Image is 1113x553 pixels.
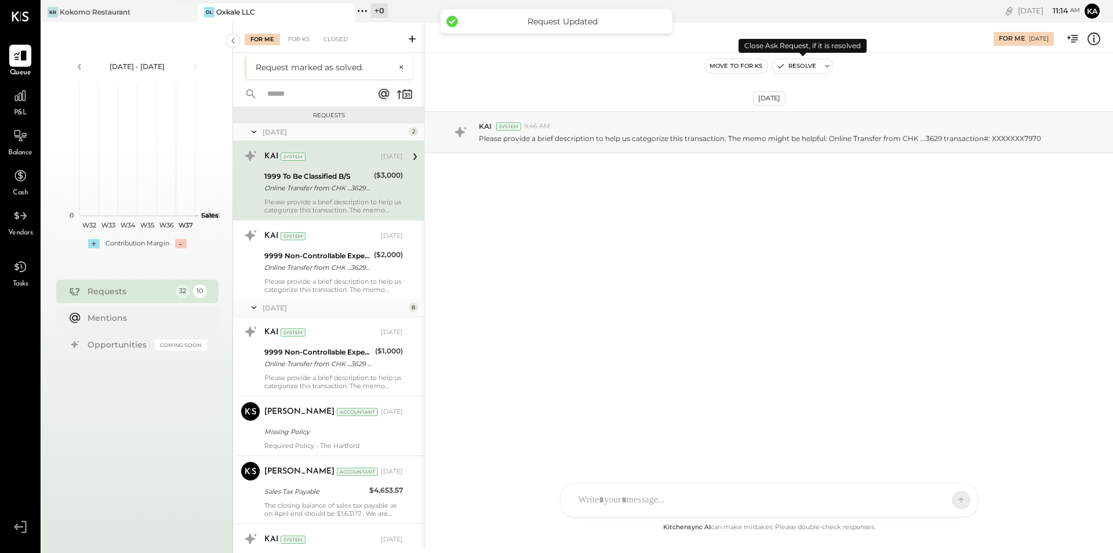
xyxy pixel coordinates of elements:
div: [DATE] [1029,35,1049,43]
p: Please provide a brief description to help us categorize this transaction. The memo might be help... [479,133,1041,143]
div: KR [48,7,58,17]
div: KAI [264,534,278,545]
div: ($2,000) [374,249,403,261]
span: KAI [479,121,492,131]
div: [DATE] [1018,5,1080,16]
text: W33 [101,221,115,229]
span: Cash [13,188,28,198]
text: W32 [82,221,96,229]
div: Requests [239,111,419,120]
div: [DATE] [263,127,406,137]
span: P&L [14,108,27,118]
span: Tasks [13,279,28,290]
div: 9999 Non-Controllable Expenses:Other Income and Expenses:To Be Classified P&L [264,250,370,262]
a: Tasks [1,256,40,290]
button: ka [1083,2,1101,20]
div: copy link [1003,5,1015,17]
div: + [88,239,100,248]
div: Please provide a brief description to help us categorize this transaction. The memo might be help... [264,277,403,294]
div: [DATE] [753,91,785,106]
div: 1999 To Be Classified B/S [264,171,370,182]
span: Balance [8,148,32,158]
a: Queue [1,45,40,78]
div: Sales Tax Payable [264,486,366,497]
div: The closing balance of sales tax payable as on April end should be $1,631.17 . We are unable to r... [264,501,403,518]
div: [DATE] [381,407,403,417]
div: [DATE] [381,467,403,476]
div: System [281,153,305,161]
div: 10 [193,284,207,298]
div: System [496,122,521,131]
div: Closed [318,34,354,45]
div: Request marked as solved. [256,62,392,73]
div: For KS [282,34,315,45]
div: System [281,232,305,240]
div: Online Transfer from CHK ...3629 transaction#: XXXXXXX5882 [264,358,372,370]
div: [DATE] [381,152,403,161]
div: $4,653.57 [369,485,403,496]
div: Kokomo Restaurant [60,7,130,17]
div: [DATE] [263,303,406,313]
div: + 0 [371,3,388,18]
div: [PERSON_NAME] [264,466,334,478]
span: 9:46 AM [524,122,550,131]
div: Required Policy - The Hartford [264,442,403,450]
div: Contribution Margin [106,239,169,248]
text: W37 [178,221,192,229]
div: KAI [264,230,278,242]
div: 32 [176,284,190,298]
div: For Me [999,34,1025,44]
div: [DATE] [381,328,403,337]
div: OL [204,7,214,17]
div: Please provide a brief description to help us categorize this transaction. The memo might be help... [264,198,403,214]
a: Cash [1,165,40,198]
text: W36 [159,221,173,229]
div: Close Ask Request, if it is resolved [739,39,867,53]
div: Requests [88,285,170,297]
text: Sales [201,211,219,219]
div: - [175,239,187,248]
div: For Me [245,34,280,45]
a: P&L [1,85,40,118]
div: 9999 Non-Controllable Expenses:Other Income and Expenses:To Be Classified P&L [264,346,372,358]
span: Vendors [8,228,33,238]
span: Queue [10,68,31,78]
div: Request Updated [464,16,661,27]
div: Opportunities [88,339,149,350]
div: ($1,000) [375,345,403,357]
text: 0 [70,211,74,219]
div: Please provide a brief description to help us categorize this transaction. The memo might be help... [264,374,403,390]
text: W35 [140,221,154,229]
button: Resolve [772,59,821,73]
a: Vendors [1,205,40,238]
div: KAI [264,151,278,162]
div: Accountant [337,408,378,416]
div: ($3,000) [374,169,403,181]
div: 8 [409,303,418,312]
button: × [392,62,404,73]
div: Accountant [337,468,378,476]
button: Move to for ks [705,59,768,73]
div: [DATE] [381,535,403,544]
div: System [281,328,305,337]
div: System [281,536,305,544]
div: Oxkale LLC [216,7,255,17]
div: Online Transfer from CHK ...3629 transaction#: XXXXXXX0740 [264,262,370,273]
text: W34 [120,221,135,229]
a: Balance [1,125,40,158]
div: [DATE] - [DATE] [88,62,187,71]
div: Online Transfer from CHK ...3629 transaction#: XXXXXXX7970 [264,182,370,194]
div: [DATE] [381,232,403,241]
div: [PERSON_NAME] [264,406,334,418]
div: Coming Soon [155,339,207,350]
div: Missing Policy [264,426,399,438]
div: Mentions [88,312,201,324]
div: KAI [264,327,278,338]
div: 2 [409,127,418,136]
